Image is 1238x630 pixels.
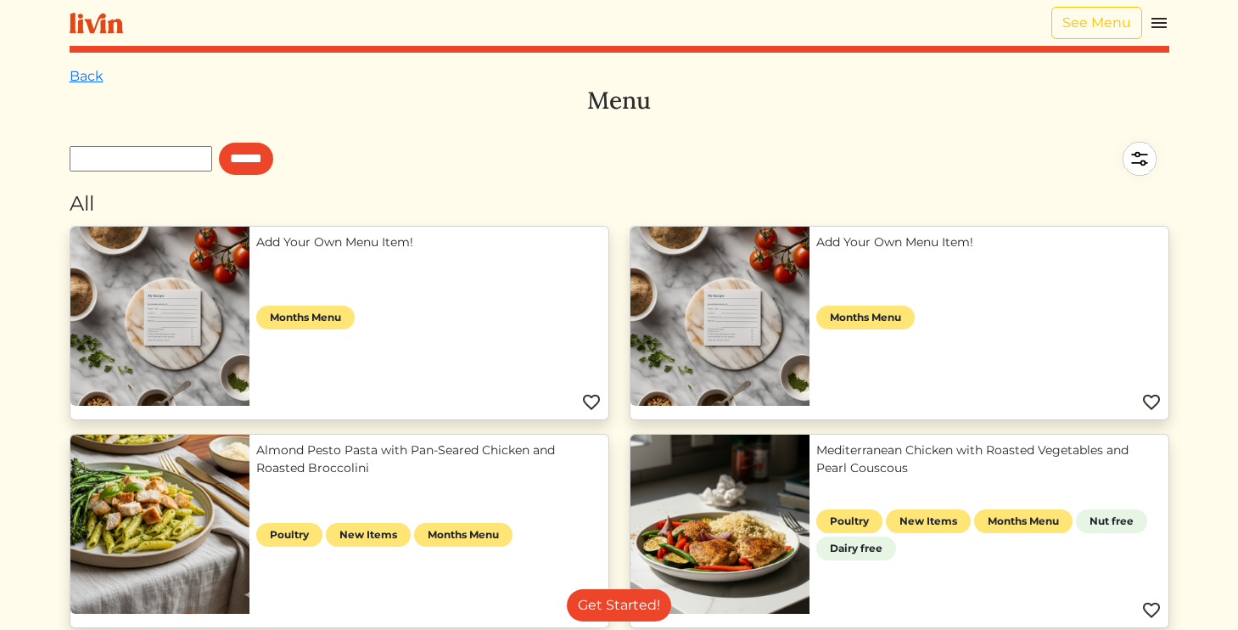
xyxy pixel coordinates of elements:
img: livin-logo-a0d97d1a881af30f6274990eb6222085a2533c92bbd1e4f22c21b4f0d0e3210c.svg [70,13,123,34]
img: menu_hamburger-cb6d353cf0ecd9f46ceae1c99ecbeb4a00e71ca567a856bd81f57e9d8c17bb26.svg [1149,13,1169,33]
a: Add Your Own Menu Item! [816,233,1162,251]
div: All [70,188,1169,219]
a: Almond Pesto Pasta with Pan-Seared Chicken and Roasted Broccolini [256,442,602,477]
a: See Menu [1051,7,1142,39]
a: Mediterranean Chicken with Roasted Vegetables and Pearl Couscous [816,442,1162,477]
img: filter-5a7d962c2457a2d01fc3f3b070ac7679cf81506dd4bc827d76cf1eb68fb85cd7.svg [1110,129,1169,188]
img: Favorite menu item [581,392,602,413]
a: Back [70,68,104,84]
img: Favorite menu item [1141,392,1162,413]
h3: Menu [70,87,1169,115]
a: Get Started! [567,589,671,622]
a: Add Your Own Menu Item! [256,233,602,251]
